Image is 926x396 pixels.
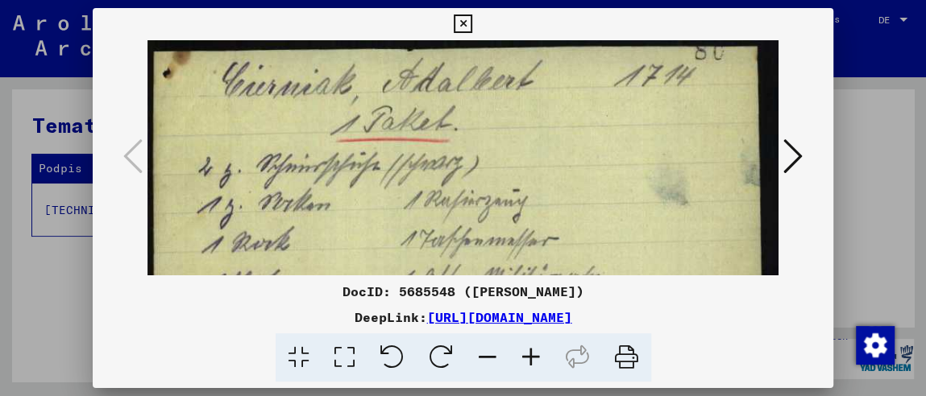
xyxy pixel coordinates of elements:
img: Zmiana zgody [856,326,895,365]
font: DeepLink: [355,309,427,325]
div: Zmiana zgody [855,325,894,364]
font: DocID: 5685548 ([PERSON_NAME]) [343,283,584,299]
a: [URL][DOMAIN_NAME] [427,309,572,325]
